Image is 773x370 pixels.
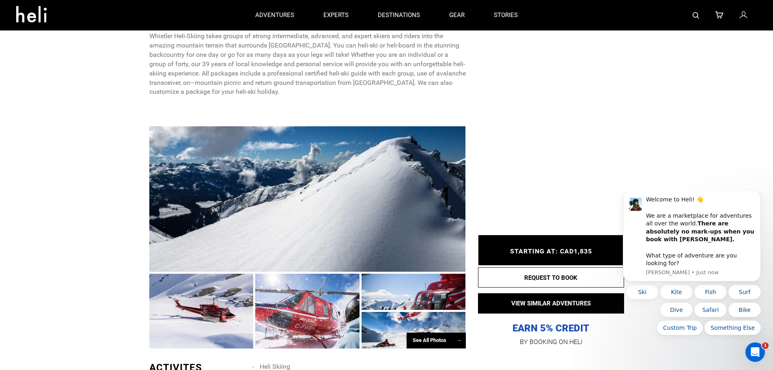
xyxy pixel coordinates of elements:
p: EARN 5% CREDIT [478,241,624,335]
button: Quick reply: Custom Trip [46,129,92,144]
button: REQUEST TO BOOK [478,267,624,288]
p: Whistler Heli-Skiing takes groups of strong intermediate, advanced, and expert skiers and riders ... [149,32,466,97]
div: Quick reply options [12,93,150,144]
button: Quick reply: Dive [50,111,82,126]
p: Message from Carl, sent Just now [35,78,144,85]
img: search-bar-icon.svg [693,12,699,19]
button: Quick reply: Safari [84,111,116,126]
button: Quick reply: Kite [50,93,82,108]
iframe: Intercom live chat [745,342,765,362]
div: Message content [35,4,144,76]
div: See All Photos [407,333,466,348]
p: experts [323,11,349,19]
button: Quick reply: Fish [84,93,116,108]
button: Quick reply: Ski [15,93,48,108]
span: STARTING AT: CAD1,835 [510,247,592,255]
p: destinations [378,11,420,19]
button: Quick reply: Surf [118,93,150,108]
p: adventures [255,11,294,19]
button: VIEW SIMILAR ADVENTURES [478,293,624,314]
button: Quick reply: Something Else [94,129,150,144]
p: BY BOOKING ON HELI [478,336,624,348]
img: Profile image for Carl [18,6,31,19]
b: There are absolutely no mark-ups when you book with [PERSON_NAME]. [35,29,144,51]
iframe: Intercom notifications message [611,191,773,340]
div: Welcome to Heli! 👋 We are a marketplace for adventures all over the world. What type of adventure... [35,4,144,76]
span: 1 [762,342,769,349]
span: → [456,337,462,343]
button: Quick reply: Bike [118,111,150,126]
